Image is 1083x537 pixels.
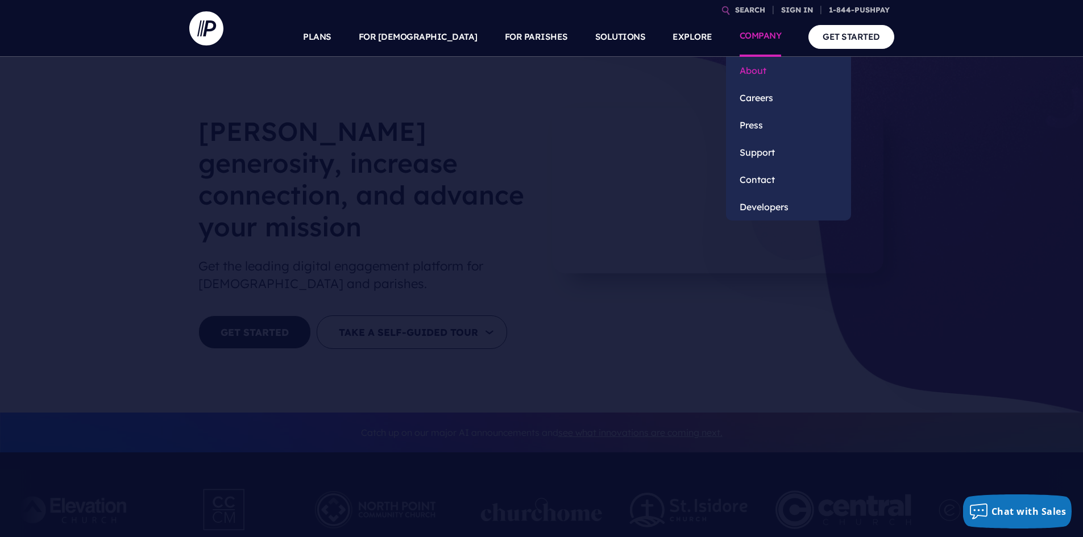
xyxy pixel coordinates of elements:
[726,139,851,166] a: Support
[726,111,851,139] a: Press
[740,17,782,57] a: COMPANY
[726,166,851,193] a: Contact
[726,193,851,220] a: Developers
[595,17,646,57] a: SOLUTIONS
[359,17,478,57] a: FOR [DEMOGRAPHIC_DATA]
[808,25,894,48] a: GET STARTED
[673,17,712,57] a: EXPLORE
[303,17,331,57] a: PLANS
[991,505,1067,518] span: Chat with Sales
[963,494,1072,528] button: Chat with Sales
[726,84,851,111] a: Careers
[505,17,568,57] a: FOR PARISHES
[726,57,851,84] a: About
